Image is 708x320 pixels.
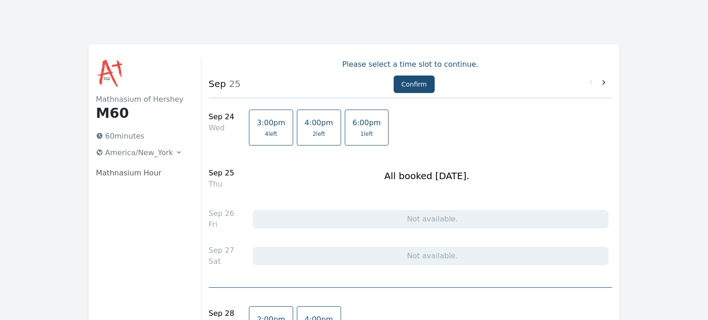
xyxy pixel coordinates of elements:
span: 4 left [265,130,277,138]
span: 2 left [313,130,325,138]
span: 4:00pm [305,118,333,127]
div: Not available. [253,247,608,265]
strong: Sep [209,78,226,89]
span: 3:00pm [257,118,285,127]
button: America/New_York [92,145,186,160]
div: Sat [209,256,235,267]
div: Sep 25 [209,168,235,179]
span: 1 left [360,130,373,138]
p: Mathnasium Hour [96,168,186,179]
div: Sep 27 [209,245,235,256]
div: Thu [209,179,235,190]
div: Sep 28 [209,308,235,319]
div: Sep 24 [209,111,235,122]
h2: Mathnasium of Hershey [96,94,186,105]
div: Wed [209,122,235,134]
div: Fri [209,219,235,230]
p: Please select a time slot to continue. [209,59,612,70]
h1: M60 [96,105,186,122]
span: 6:00pm [353,118,381,127]
img: Mathnasium of Hershey [96,59,125,88]
div: Sep 26 [209,208,235,219]
span: 25 [226,78,241,89]
p: 60 minutes [92,129,186,144]
h1: All booked [DATE]. [384,169,470,182]
div: Not available. [253,210,608,228]
button: Confirm [394,76,435,93]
